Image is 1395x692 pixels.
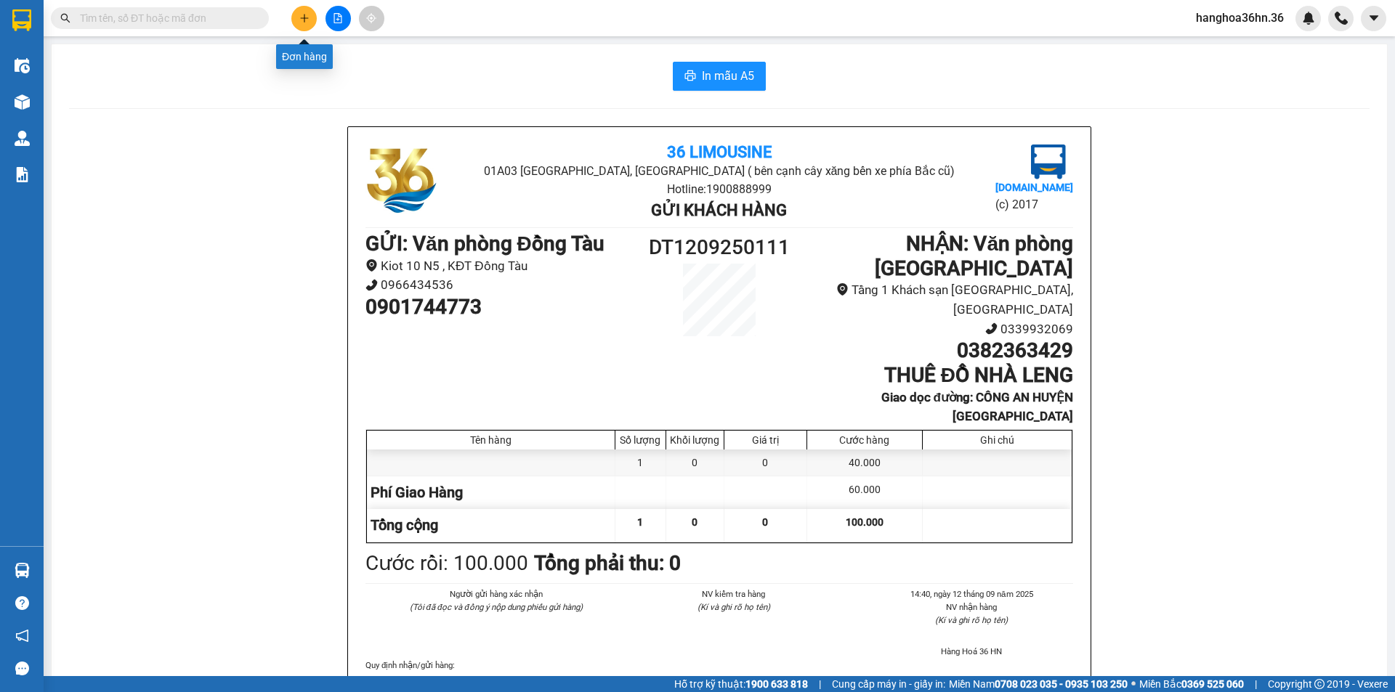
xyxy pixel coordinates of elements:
button: aim [359,6,384,31]
span: Tổng cộng [371,516,438,534]
img: warehouse-icon [15,94,30,110]
img: icon-new-feature [1302,12,1315,25]
li: Người gửi hàng xác nhận [395,587,597,601]
span: | [1255,676,1257,692]
strong: 0708 023 035 - 0935 103 250 [995,678,1128,690]
img: logo.jpg [1031,144,1066,179]
button: printerIn mẫu A5 [673,62,766,91]
div: Quy định nhận/gửi hàng : [365,659,1073,672]
span: printer [684,70,696,84]
li: Hotline: 1900888999 [81,90,330,108]
div: 0 [666,449,724,476]
span: Cung cấp máy in - giấy in: [832,676,945,692]
span: plus [299,13,310,23]
img: logo-vxr [12,9,31,31]
li: Hotline: 1900888999 [483,180,955,198]
li: 0339932069 [808,319,1073,339]
span: 0 [692,516,697,528]
span: phone [985,322,998,335]
span: caret-down [1367,12,1380,25]
div: Khối lượng [670,434,720,446]
h1: DT1209250111 [631,232,808,264]
span: notification [15,629,29,643]
span: Miền Bắc [1139,676,1244,692]
li: Tầng 1 Khách sạn [GEOGRAPHIC_DATA], [GEOGRAPHIC_DATA] [808,280,1073,319]
img: logo.jpg [18,18,91,91]
span: copyright [1314,679,1325,689]
b: Gửi khách hàng [651,201,787,219]
div: 0 [724,449,807,476]
div: 1 [615,449,666,476]
b: Giao dọc đường: CÔNG AN HUYỆN [GEOGRAPHIC_DATA] [881,390,1073,424]
strong: 0369 525 060 [1181,678,1244,690]
span: question-circle [15,596,29,610]
div: Cước rồi : 100.000 [365,548,528,579]
span: 1 [637,516,643,528]
li: Kiot 10 N5 , KĐT Đồng Tàu [365,256,631,276]
i: (Tôi đã đọc và đồng ý nộp dung phiếu gửi hàng) [410,602,583,612]
div: Cước hàng [811,434,918,446]
li: 01A03 [GEOGRAPHIC_DATA], [GEOGRAPHIC_DATA] ( bên cạnh cây xăng bến xe phía Bắc cũ) [81,36,330,90]
i: (Kí và ghi rõ họ tên) [697,602,770,612]
span: | [819,676,821,692]
span: Hỗ trợ kỹ thuật: [674,676,808,692]
img: warehouse-icon [15,58,30,73]
span: environment [836,283,849,296]
h1: 0901744773 [365,295,631,319]
span: environment [365,259,378,272]
span: 0 [762,516,768,528]
span: Miền Nam [949,676,1128,692]
span: hanghoa36hn.36 [1184,9,1295,27]
img: phone-icon [1335,12,1348,25]
button: file-add [325,6,351,31]
div: Đơn hàng [276,44,333,69]
li: (c) 2017 [995,195,1073,213]
img: warehouse-icon [15,131,30,146]
input: Tìm tên, số ĐT hoặc mã đơn [80,10,251,26]
div: 40.000 [807,449,923,476]
b: NHẬN : Văn phòng [GEOGRAPHIC_DATA] [875,232,1073,280]
div: Giá trị [728,434,803,446]
div: Ghi chú [926,434,1068,446]
li: 14:40, ngày 12 tháng 09 năm 2025 [870,587,1073,601]
span: phone [365,279,378,291]
img: warehouse-icon [15,563,30,578]
b: 36 Limousine [667,143,772,161]
li: Hàng Hoá 36 HN [870,645,1073,658]
img: logo.jpg [365,144,438,217]
li: 0966434536 [365,275,631,295]
b: [DOMAIN_NAME] [995,182,1073,193]
div: Phí Giao Hàng [367,476,615,509]
i: (Kí và ghi rõ họ tên) [935,615,1008,625]
span: aim [366,13,376,23]
span: file-add [333,13,343,23]
button: plus [291,6,317,31]
button: caret-down [1361,6,1386,31]
span: ⚪️ [1131,681,1136,687]
h1: 0382363429 [808,338,1073,363]
div: Số lượng [619,434,662,446]
li: NV kiểm tra hàng [632,587,835,601]
li: 01A03 [GEOGRAPHIC_DATA], [GEOGRAPHIC_DATA] ( bên cạnh cây xăng bến xe phía Bắc cũ) [483,162,955,180]
span: search [60,13,70,23]
div: 60.000 [807,476,923,509]
li: NV nhận hàng [870,601,1073,614]
span: In mẫu A5 [702,67,754,85]
b: GỬI : Văn phòng Đồng Tàu [365,232,604,256]
span: 100.000 [846,516,883,528]
img: solution-icon [15,167,30,182]
span: message [15,662,29,675]
strong: 1900 633 818 [745,678,808,690]
div: Tên hàng [371,434,611,446]
b: Tổng phải thu: 0 [534,551,681,575]
b: 36 Limousine [153,17,257,35]
h1: THUÊ ĐỒ NHÀ LENG [808,363,1073,388]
